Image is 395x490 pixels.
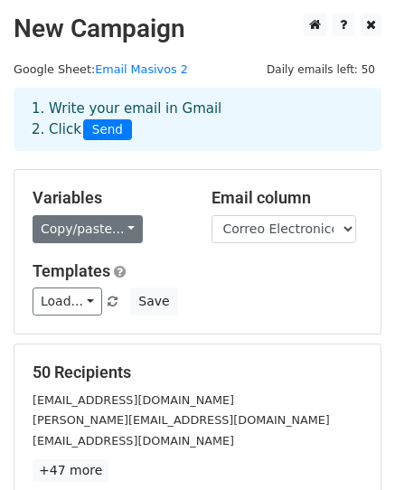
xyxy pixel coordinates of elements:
small: Google Sheet: [14,62,188,76]
span: Send [83,119,132,141]
button: Save [130,287,177,316]
iframe: Chat Widget [305,403,395,490]
a: +47 more [33,459,108,482]
a: Email Masivos 2 [95,62,188,76]
h5: Email column [212,188,363,208]
span: Daily emails left: 50 [260,60,381,80]
a: Load... [33,287,102,316]
h5: Variables [33,188,184,208]
div: 1. Write your email in Gmail 2. Click [18,99,377,140]
div: Widget de chat [305,403,395,490]
small: [EMAIL_ADDRESS][DOMAIN_NAME] [33,393,234,407]
small: [PERSON_NAME][EMAIL_ADDRESS][DOMAIN_NAME] [33,413,330,427]
h5: 50 Recipients [33,363,362,382]
h2: New Campaign [14,14,381,44]
small: [EMAIL_ADDRESS][DOMAIN_NAME] [33,434,234,448]
a: Daily emails left: 50 [260,62,381,76]
a: Templates [33,261,110,280]
a: Copy/paste... [33,215,143,243]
